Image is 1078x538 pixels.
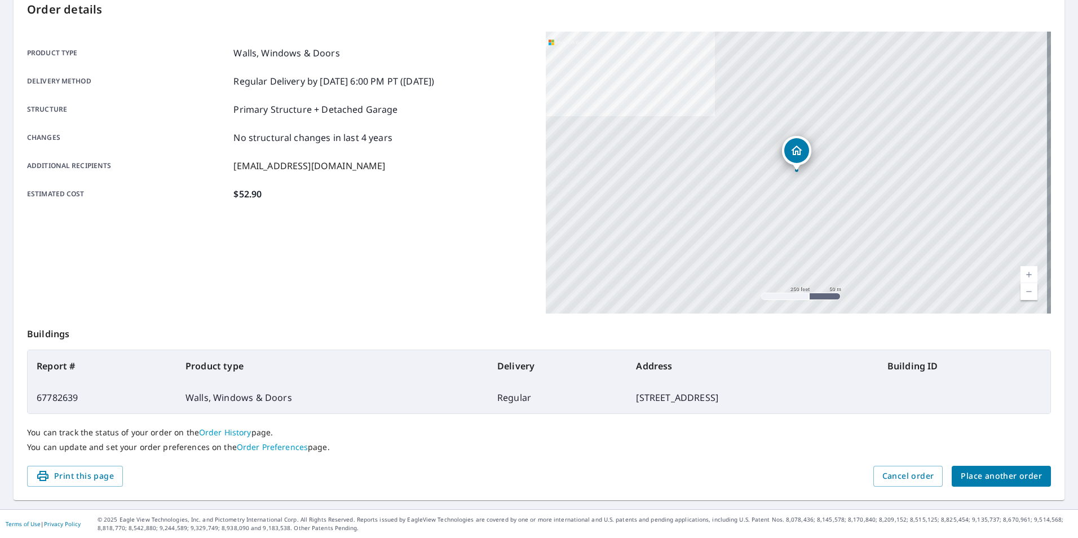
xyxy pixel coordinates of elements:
button: Place another order [952,466,1051,487]
span: Print this page [36,469,114,483]
p: Buildings [27,314,1051,350]
th: Address [627,350,878,382]
th: Delivery [488,350,627,382]
td: Walls, Windows & Doors [176,382,488,413]
th: Product type [176,350,488,382]
div: Dropped pin, building 1, Residential property, 211 Somerset Dr Willingboro, NJ 08046 [782,136,811,171]
p: [EMAIL_ADDRESS][DOMAIN_NAME] [233,159,385,173]
td: [STREET_ADDRESS] [627,382,878,413]
p: Walls, Windows & Doors [233,46,339,60]
button: Print this page [27,466,123,487]
p: Regular Delivery by [DATE] 6:00 PM PT ([DATE]) [233,74,434,88]
p: Changes [27,131,229,144]
a: Privacy Policy [44,520,81,528]
th: Report # [28,350,176,382]
p: Order details [27,1,1051,18]
span: Cancel order [882,469,934,483]
a: Terms of Use [6,520,41,528]
p: Estimated cost [27,187,229,201]
p: You can update and set your order preferences on the page. [27,442,1051,452]
td: Regular [488,382,627,413]
p: Structure [27,103,229,116]
p: No structural changes in last 4 years [233,131,392,144]
p: Delivery method [27,74,229,88]
p: © 2025 Eagle View Technologies, Inc. and Pictometry International Corp. All Rights Reserved. Repo... [98,515,1072,532]
p: | [6,521,81,527]
p: You can track the status of your order on the page. [27,427,1051,438]
p: Primary Structure + Detached Garage [233,103,397,116]
p: Product type [27,46,229,60]
a: Current Level 17, Zoom In [1020,266,1037,283]
p: Additional recipients [27,159,229,173]
a: Order History [199,427,251,438]
a: Current Level 17, Zoom Out [1020,283,1037,300]
th: Building ID [878,350,1050,382]
td: 67782639 [28,382,176,413]
p: $52.90 [233,187,262,201]
a: Order Preferences [237,442,308,452]
button: Cancel order [873,466,943,487]
span: Place another order [961,469,1042,483]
